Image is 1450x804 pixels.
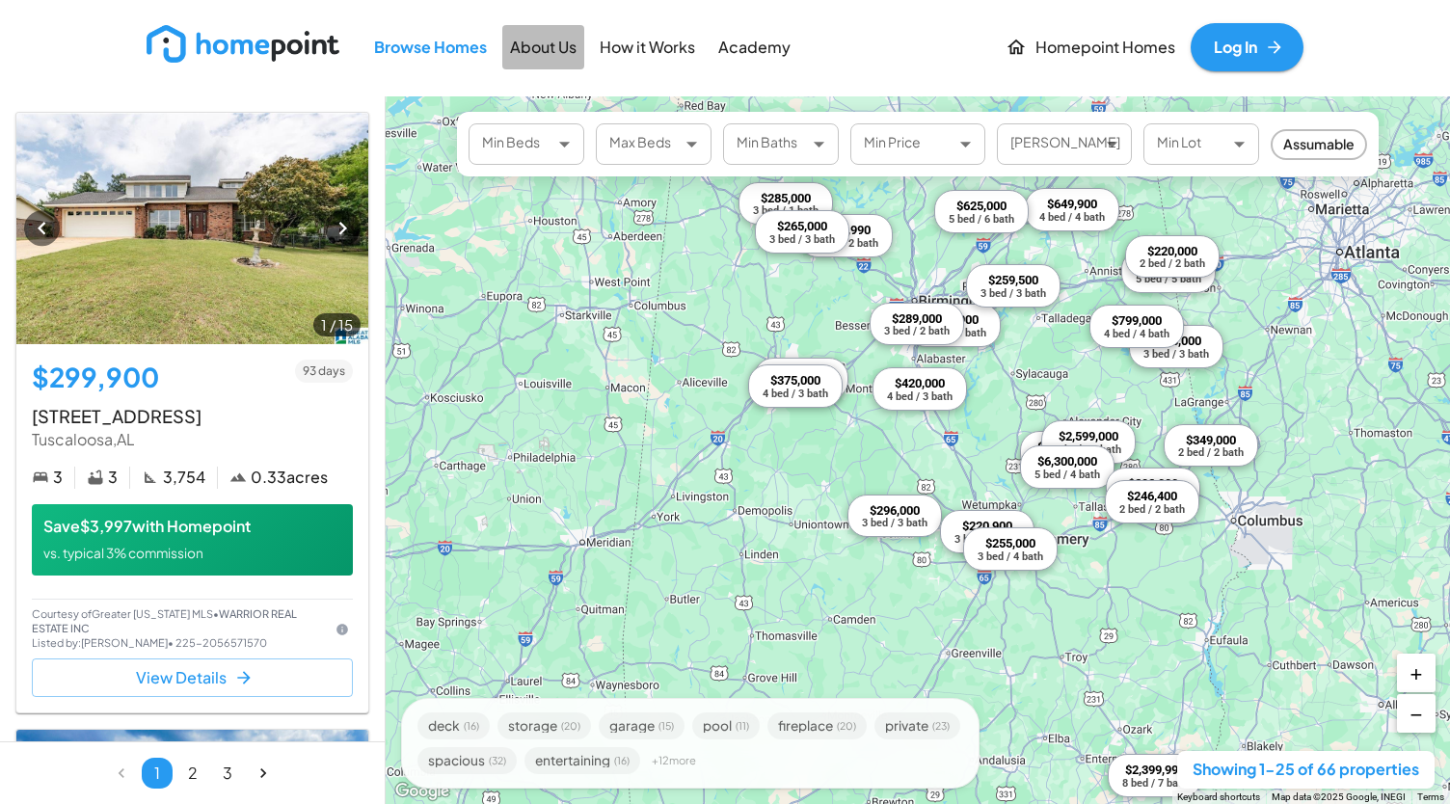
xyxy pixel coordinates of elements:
span: WARRIOR REAL ESTATE INC [32,607,297,633]
span: spacious [428,754,485,767]
button: − [1397,694,1436,733]
div: $296,000 [862,503,927,519]
p: Showing 1-25 of 66 properties [1193,759,1419,781]
div: 5 bed / 5 bath [1136,274,1201,284]
button: Keyboard shortcuts [1177,791,1260,804]
span: pool [703,719,732,733]
div: 3 bed / 2 bath [884,326,950,336]
div: $799,000 [1104,313,1169,329]
p: Save $3,997 with Homepoint [43,516,341,538]
div: deck(16) [417,712,490,739]
p: About Us [510,37,577,59]
h5: $299,900 [32,360,159,395]
div: storage(20) [497,712,591,739]
img: Google [390,779,454,804]
div: $246,400 [1119,489,1185,504]
span: deck [428,719,460,733]
span: private [885,719,928,733]
div: entertaining(16) [524,747,640,774]
img: new_logo_light.png [147,25,339,63]
div: spacious(32) [417,747,517,774]
div: $4,795,000 [1034,440,1100,455]
div: $285,000 [753,191,819,206]
div: 4 bed / 4 bath [1104,329,1169,339]
p: 3 [53,467,63,489]
div: fireplace(20) [767,712,867,739]
span: ( 32 ) [489,756,506,765]
div: 3 bed / 2 bath [954,534,1020,545]
a: About Us [502,25,584,68]
div: $2,399,999 [1122,763,1188,778]
span: garage [609,719,655,733]
div: $2,599,000 [1056,429,1121,444]
div: $649,900 [1039,197,1105,212]
div: $259,500 [980,273,1046,288]
nav: pagination navigation [104,758,282,789]
span: vs. typical 3% commission [43,545,203,561]
button: IDX information is provided exclusively for consumers' personal, non-commercial use and may not b... [332,619,353,640]
div: 2 bed / 2 bath [1178,447,1244,458]
div: Assumable [1271,129,1367,160]
div: $420,000 [887,376,953,391]
div: $220,000 [1140,244,1205,259]
p: Courtesy of Greater [US_STATE] MLS • [32,607,324,635]
button: View Details [32,658,353,697]
button: Go to next page [248,758,279,789]
div: 5 bed / 6 bath [949,214,1014,225]
div: $220,900 [954,519,1020,534]
span: entertaining [535,754,610,767]
p: How it Works [600,37,695,59]
div: $6,300,000 [1034,454,1100,469]
button: Go to page 2 [177,758,208,789]
div: 3 bed / 4 bath [978,551,1043,562]
a: How it Works [592,25,703,68]
div: 3 bed / 3 bath [862,518,927,528]
div: 4 bed / 5 bath [1056,444,1121,455]
p: 3,754 [163,467,205,489]
p: Browse Homes [374,37,487,59]
button: page 1 [142,758,173,789]
img: 2216 56th Street [16,113,368,344]
span: storage [508,719,557,733]
div: 5 bed / 4 bath [1034,469,1100,480]
a: Browse Homes [366,25,495,68]
span: ( 20 ) [561,721,580,731]
p: 0.33 acres [251,467,328,489]
button: + [1397,654,1436,692]
span: ( 16 ) [614,756,630,765]
p: 3 [108,467,118,489]
a: Homepoint Homes [998,23,1183,71]
div: $265,000 [769,219,835,234]
p: Academy [718,37,791,59]
div: 8 bed / 7 bath [1122,778,1188,789]
span: Map data ©2025 Google, INEGI [1272,791,1406,802]
span: ( 23 ) [932,721,950,731]
span: Assumable [1273,134,1365,154]
div: 4 bed / 4 bath [1039,212,1105,223]
div: 2 bed / 2 bath [1140,258,1205,269]
span: 93 days [295,362,353,380]
span: ( 15 ) [658,721,674,731]
div: $255,000 [978,536,1043,551]
span: + 12 more [652,755,696,765]
a: Open this area in Google Maps (opens a new window) [390,779,454,804]
div: $625,000 [949,199,1014,214]
p: Homepoint Homes [1035,37,1175,59]
p: Tuscaloosa , AL [32,429,353,451]
a: Log In [1191,23,1303,71]
div: $292,000 [1120,476,1186,492]
div: 3 bed / 1 bath [753,205,819,216]
div: 2 bed / 2 bath [1119,504,1185,515]
div: 3 bed / 3 bath [769,234,835,245]
div: 3 bed / 3 bath [980,288,1046,299]
a: Academy [711,25,798,68]
div: $349,000 [1178,433,1244,448]
span: fireplace [778,719,833,733]
span: 1 / 15 [313,314,361,335]
div: private(23) [874,712,960,739]
p: [STREET_ADDRESS] [32,403,353,429]
div: pool(11) [692,712,760,739]
div: garage(15) [599,712,685,739]
span: ( 20 ) [837,721,856,731]
button: Go to page 3 [212,758,243,789]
